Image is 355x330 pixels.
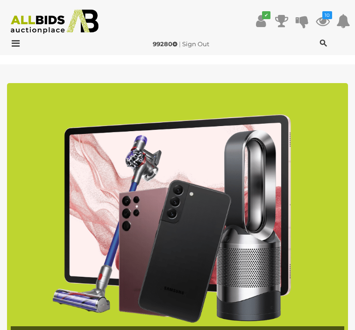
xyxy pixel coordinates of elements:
a: ✔ [254,13,268,29]
a: 99280 [153,40,179,48]
i: ✔ [262,11,270,19]
i: 10 [322,11,332,19]
a: 10 [316,13,330,29]
img: Allbids.com.au [6,9,104,34]
strong: 99280 [153,40,177,48]
a: Sign Out [182,40,209,48]
span: | [179,40,181,48]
